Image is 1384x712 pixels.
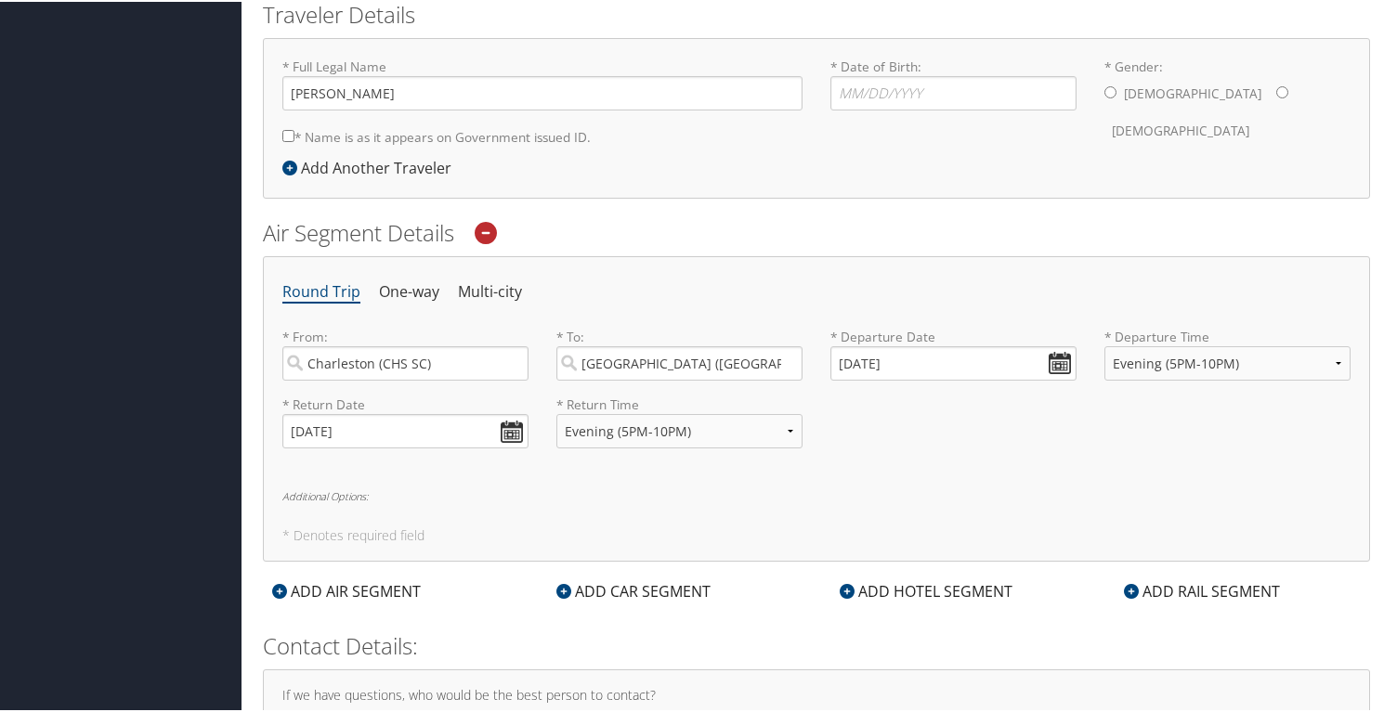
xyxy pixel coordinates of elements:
input: * Name is as it appears on Government issued ID. [282,128,294,140]
label: [DEMOGRAPHIC_DATA] [1112,111,1249,147]
li: Round Trip [282,274,360,307]
label: * Return Date [282,394,529,412]
div: ADD HOTEL SEGMENT [830,578,1022,601]
label: * Date of Birth: [830,56,1077,109]
label: * Name is as it appears on Government issued ID. [282,118,591,152]
select: * Departure Time [1104,344,1351,379]
label: * From: [282,326,529,379]
div: Add Another Traveler [282,155,461,177]
div: ADD CAR SEGMENT [547,578,720,601]
input: City or Airport Code [282,344,529,379]
label: * Gender: [1104,56,1351,148]
input: MM/DD/YYYY [830,344,1077,379]
h2: Air Segment Details [263,215,1370,247]
label: [DEMOGRAPHIC_DATA] [1124,74,1261,110]
input: * Gender:[DEMOGRAPHIC_DATA][DEMOGRAPHIC_DATA] [1276,84,1288,97]
h6: Additional Options: [282,489,1351,499]
label: * Return Time [556,394,803,412]
div: ADD RAIL SEGMENT [1115,578,1289,601]
li: One-way [379,274,439,307]
h5: * Denotes required field [282,527,1351,540]
h2: Contact Details: [263,628,1370,660]
input: MM/DD/YYYY [282,412,529,447]
li: Multi-city [458,274,522,307]
input: City or Airport Code [556,344,803,379]
div: ADD AIR SEGMENT [263,578,430,601]
label: * Departure Date [830,326,1077,344]
label: * Departure Time [1104,326,1351,394]
input: * Full Legal Name [282,74,803,109]
h4: If we have questions, who would be the best person to contact? [282,687,1351,700]
input: * Date of Birth: [830,74,1077,109]
label: * Full Legal Name [282,56,803,109]
label: * To: [556,326,803,379]
input: * Gender:[DEMOGRAPHIC_DATA][DEMOGRAPHIC_DATA] [1104,84,1116,97]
